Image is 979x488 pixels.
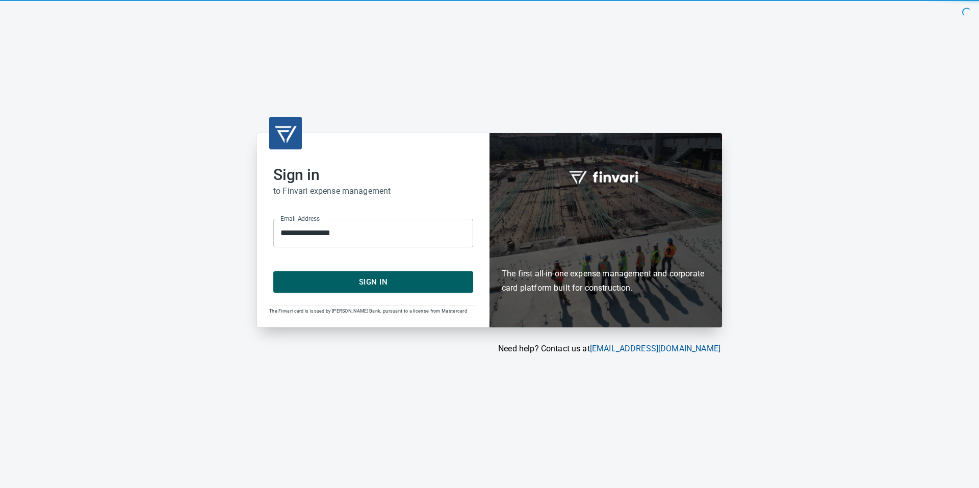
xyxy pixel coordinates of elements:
button: Sign In [273,271,473,293]
h6: The first all-in-one expense management and corporate card platform built for construction. [502,208,710,296]
a: [EMAIL_ADDRESS][DOMAIN_NAME] [590,344,720,353]
img: transparent_logo.png [273,121,298,145]
div: Finvari [489,133,722,327]
img: fullword_logo_white.png [568,165,644,189]
span: Sign In [285,275,462,289]
span: The Finvari card is issued by [PERSON_NAME] Bank, pursuant to a license from Mastercard [269,309,467,314]
h6: to Finvari expense management [273,184,473,198]
p: Need help? Contact us at [257,343,720,355]
h2: Sign in [273,166,473,184]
